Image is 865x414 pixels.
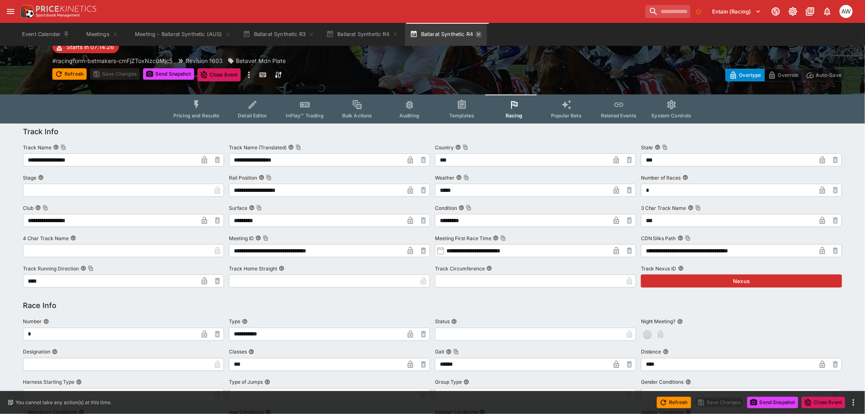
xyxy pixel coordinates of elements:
span: Related Events [601,112,636,119]
button: Meeting IDCopy To Clipboard [255,235,261,241]
button: Status [451,319,457,324]
span: Templates [449,112,474,119]
p: Track Home Straight [229,265,277,272]
button: 3 Char Track NameCopy To Clipboard [688,205,694,211]
button: Send Snapshot [143,68,194,80]
h5: Track Info [23,127,58,136]
button: Copy To Clipboard [662,144,668,150]
button: 4 Char Track Name [70,235,76,241]
button: Copy To Clipboard [453,349,459,355]
button: open drawer [3,4,18,19]
p: Weather [435,174,455,181]
button: Connected to PK [769,4,783,19]
button: Copy To Clipboard [466,205,472,211]
p: Overtype [739,71,761,79]
span: Popular Bets [551,112,582,119]
p: Track Circumference [435,265,485,272]
button: Documentation [803,4,818,19]
span: Bulk Actions [342,112,372,119]
p: Classes [229,348,247,355]
span: InPlay™ Trading [286,112,324,119]
p: Country [435,144,454,151]
button: Copy To Clipboard [500,235,506,241]
button: ClubCopy To Clipboard [35,205,41,211]
button: Harness Starting Type [76,379,82,385]
button: Refresh [52,68,87,80]
p: Distance [641,348,661,355]
button: Track NameCopy To Clipboard [53,144,59,150]
p: Starts in 07:14:26 [67,43,114,51]
button: Copy To Clipboard [463,144,468,150]
p: Harness Starting Type [23,378,74,385]
button: Ballarat Synthetic R3 [238,23,320,46]
p: Meeting First Race Time [435,235,491,242]
button: Override [764,69,802,81]
p: Stage [23,174,36,181]
button: Track Name (Translated)Copy To Clipboard [288,144,294,150]
p: Betavet Mdn Plate [236,56,286,65]
div: Event type filters [167,94,698,124]
p: Club [23,205,34,211]
button: Type [242,319,248,324]
button: Amanda Whitta [837,2,855,20]
button: Stage [38,175,44,180]
button: more [244,68,254,81]
button: Nexus [641,274,842,288]
button: Copy To Clipboard [256,205,262,211]
button: ConditionCopy To Clipboard [459,205,464,211]
button: Toggle light/dark mode [786,4,800,19]
button: Auto-Save [802,69,845,81]
button: Copy To Clipboard [464,175,469,180]
button: Meeting - Ballarat Synthetic (AUS) [130,23,236,46]
button: Classes [249,349,254,355]
p: 4 Char Track Name [23,235,69,242]
button: Distance [663,349,669,355]
p: Rail Position [229,174,257,181]
p: Surface [229,205,247,211]
p: Group Type [435,378,462,385]
p: 3 Char Track Name [641,205,686,211]
p: Type of Jumps [229,378,263,385]
button: Meeting First Race TimeCopy To Clipboard [493,235,499,241]
button: Copy To Clipboard [695,205,701,211]
button: GaitCopy To Clipboard [446,349,452,355]
p: CDN Silks Path [641,235,676,242]
span: Detail Editor [238,112,267,119]
button: No Bookmarks [692,5,705,18]
button: Meetings [76,23,128,46]
button: Copy To Clipboard [61,144,66,150]
button: Copy To Clipboard [266,175,272,180]
button: Track Nexus ID [678,265,684,271]
p: Number [23,318,42,325]
button: Send Snapshot [747,397,798,408]
button: Copy To Clipboard [263,235,269,241]
button: CDN Silks PathCopy To Clipboard [678,235,683,241]
h5: Race Info [23,301,56,310]
button: Ballarat Synthetic R4 [405,23,487,46]
p: Track Name [23,144,52,151]
p: Status [435,318,450,325]
p: Gender Conditions [641,378,684,385]
p: Condition [435,205,457,211]
button: Close Event [197,68,241,81]
button: Track Home Straight [279,265,285,271]
div: Betavet Mdn Plate [228,56,286,65]
button: Night Meeting? [677,319,683,324]
div: Amanda Whitta [840,5,853,18]
button: Copy To Clipboard [88,265,94,271]
button: Rail PositionCopy To Clipboard [259,175,264,180]
button: Select Tenant [708,5,766,18]
div: Start From [726,69,845,81]
p: Type [229,318,240,325]
img: Sportsbook Management [36,13,80,17]
span: Racing [506,112,522,119]
button: Copy To Clipboard [296,144,301,150]
p: Revision 1603 [186,56,223,65]
button: Overtype [726,69,765,81]
p: Number of Races [641,174,681,181]
button: Number of Races [683,175,688,180]
button: Type of Jumps [264,379,270,385]
button: Track Circumference [486,265,492,271]
span: System Controls [652,112,692,119]
button: Notifications [820,4,835,19]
